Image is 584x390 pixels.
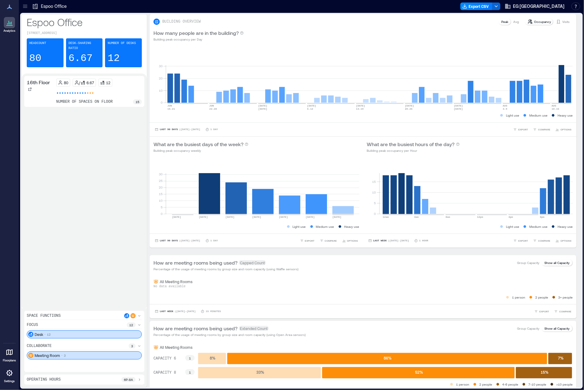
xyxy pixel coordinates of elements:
[153,29,239,37] p: How many people are in the building?
[506,224,519,229] p: Light use
[415,370,423,374] text: 52 %
[172,216,181,218] text: [DATE]
[159,64,163,68] tspan: 30
[153,325,237,332] p: How are meeting rooms being used?
[532,126,552,133] button: COMPARE
[256,370,264,374] text: 33 %
[356,104,365,107] text: [DATE]
[27,322,38,327] p: focus
[47,332,51,337] p: 12
[225,216,235,218] text: [DATE]
[347,239,358,243] span: OPTIONS
[405,104,414,107] text: [DATE]
[27,79,50,86] p: 16th Floor
[513,19,519,24] p: Avg
[554,238,573,244] button: OPTIONS
[239,326,269,331] span: Extended Count
[538,128,550,131] span: COMPARE
[258,104,267,107] text: [DATE]
[535,295,548,300] p: 2 people
[79,80,81,85] p: /
[460,3,492,10] button: Export CSV
[558,113,573,118] p: Heavy use
[513,3,565,9] span: EG [GEOGRAPHIC_DATA]
[159,192,163,196] tspan: 15
[69,52,93,65] p: 6.67
[87,80,94,85] p: 6.67
[131,343,133,349] p: 3
[456,382,469,387] p: 1 person
[552,104,556,107] text: AUG
[64,80,69,85] p: 80
[518,239,528,243] span: EXPORT
[454,107,463,110] text: [DATE]
[544,260,570,265] p: Show all Capacity
[153,332,306,337] p: Percentage of the usage of meeting rooms by group size and room capacity (using Open Area sensors)
[159,172,163,176] tspan: 30
[446,216,450,218] text: 8am
[383,216,389,218] text: 12am
[159,89,163,92] tspan: 10
[153,371,176,375] text: CAPACITY 8
[534,19,551,24] p: Occupancy
[129,322,133,327] p: 12
[35,332,43,337] p: Desk
[356,107,364,110] text: 13-19
[501,19,508,24] p: Peak
[2,15,17,35] a: Analytics
[210,128,218,131] p: 1 Day
[35,353,60,358] p: Meeting Room
[528,382,546,387] p: 7-10 people
[556,382,573,387] p: >10 people
[27,313,61,318] p: Space Functions
[502,382,518,387] p: 4-6 people
[56,99,113,104] p: number of spaces on floor
[161,212,163,216] tspan: 0
[293,224,306,229] p: Light use
[558,224,573,229] p: Heavy use
[374,212,376,216] tspan: 0
[414,216,419,218] text: 4am
[153,140,243,148] p: What are the busiest days of the week?
[108,52,120,65] p: 12
[1,345,18,364] a: Floorplans
[27,16,142,28] p: Espoo Office
[307,104,316,107] text: [DATE]
[372,190,376,194] tspan: 10
[29,52,41,65] p: 80
[299,238,316,244] button: EXPORT
[553,308,573,315] button: COMPARE
[562,19,570,24] p: Visits
[27,343,52,349] p: collaborate
[108,41,136,46] p: Number of Desks
[153,308,197,315] button: Last Week |[DATE]-[DATE]
[199,216,208,218] text: [DATE]
[167,107,175,110] text: 15-21
[159,179,163,183] tspan: 25
[3,29,15,33] p: Analytics
[540,216,545,218] text: 8pm
[136,99,139,104] p: 15
[153,266,298,272] p: Percentage of the usage of meeting rooms by group size and room capacity (using Waffle sensors)
[160,279,192,284] p: All Meeting Rooms
[279,216,288,218] text: [DATE]
[252,216,261,218] text: [DATE]
[325,239,337,243] span: COMPARE
[512,126,529,133] button: EXPORT
[209,104,214,107] text: JUN
[319,238,338,244] button: COMPARE
[209,107,217,110] text: 22-28
[210,239,218,243] p: 1 Day
[506,113,519,118] p: Light use
[560,128,571,131] span: OPTIONS
[560,239,571,243] span: OPTIONS
[153,284,573,289] p: No data available
[518,128,528,131] span: EXPORT
[517,260,539,265] p: Group Capacity
[307,107,313,110] text: 6-12
[512,238,529,244] button: EXPORT
[374,201,376,205] tspan: 5
[305,239,315,243] span: EXPORT
[344,224,359,229] p: Heavy use
[541,370,548,374] text: 15 %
